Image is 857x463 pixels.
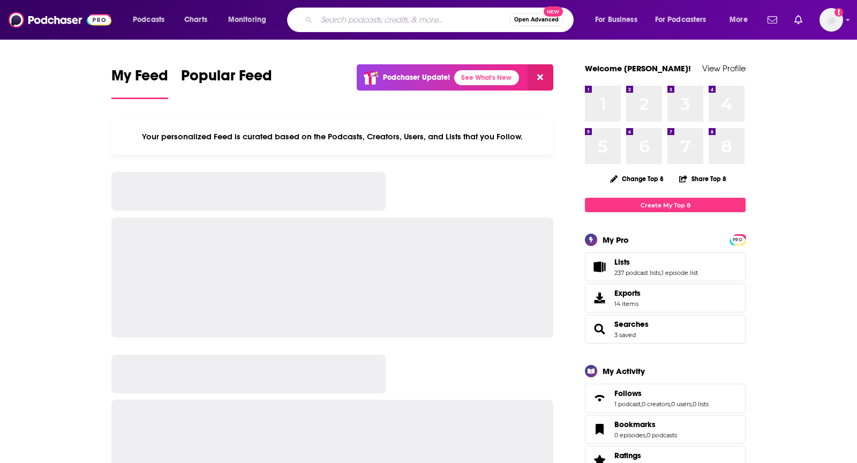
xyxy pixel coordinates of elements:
button: Share Top 8 [679,168,727,189]
span: Exports [614,288,641,298]
span: Lists [585,252,746,281]
button: Open AdvancedNew [509,13,563,26]
a: Popular Feed [181,66,272,99]
a: Exports [585,283,746,312]
span: Lists [614,257,630,267]
span: Charts [184,12,207,27]
span: Follows [585,384,746,413]
a: 1 episode list [661,269,698,277]
input: Search podcasts, credits, & more... [317,11,509,28]
a: 1 podcast [614,400,641,408]
a: 0 episodes [614,431,645,439]
span: , [660,269,661,277]
a: Lists [614,257,698,267]
a: Follows [589,391,610,406]
a: Follows [614,389,709,398]
a: Bookmarks [614,420,677,429]
span: Exports [589,290,610,305]
span: For Business [595,12,637,27]
a: Charts [177,11,214,28]
span: Searches [585,315,746,343]
span: Open Advanced [514,17,559,23]
span: Popular Feed [181,66,272,91]
button: open menu [221,11,280,28]
a: Create My Top 8 [585,198,746,212]
button: Change Top 8 [604,172,670,185]
div: My Activity [603,366,645,376]
a: 0 creators [642,400,670,408]
span: Bookmarks [614,420,656,429]
span: For Podcasters [655,12,706,27]
span: My Feed [111,66,168,91]
div: My Pro [603,235,629,245]
span: , [641,400,642,408]
span: Monitoring [228,12,266,27]
p: Podchaser Update! [383,73,450,82]
button: open menu [648,11,722,28]
a: 237 podcast lists [614,269,660,277]
a: View Profile [702,63,746,73]
span: , [645,431,646,439]
button: open menu [722,11,761,28]
span: Bookmarks [585,415,746,444]
span: PRO [731,236,744,244]
a: 0 podcasts [646,431,677,439]
span: , [670,400,671,408]
a: Show notifications dropdown [790,11,807,29]
svg: Add a profile image [835,8,843,17]
a: See What's New [454,70,519,85]
button: open menu [125,11,178,28]
a: Show notifications dropdown [763,11,781,29]
span: , [691,400,693,408]
span: Follows [614,389,642,398]
a: 3 saved [614,331,636,339]
a: Ratings [614,451,677,460]
span: Ratings [614,451,641,460]
img: User Profile [820,8,843,32]
span: New [544,6,563,17]
div: Search podcasts, credits, & more... [297,8,584,32]
span: Podcasts [133,12,164,27]
a: 0 users [671,400,691,408]
a: PRO [731,235,744,243]
a: Searches [614,319,649,329]
a: Bookmarks [589,422,610,437]
button: open menu [588,11,651,28]
a: Lists [589,259,610,274]
span: 14 items [614,300,641,308]
button: Show profile menu [820,8,843,32]
a: Welcome [PERSON_NAME]! [585,63,691,73]
div: Your personalized Feed is curated based on the Podcasts, Creators, Users, and Lists that you Follow. [111,118,553,155]
a: 0 lists [693,400,709,408]
span: Logged in as TeemsPR [820,8,843,32]
img: Podchaser - Follow, Share and Rate Podcasts [9,10,111,30]
span: More [730,12,748,27]
a: My Feed [111,66,168,99]
a: Searches [589,322,610,337]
